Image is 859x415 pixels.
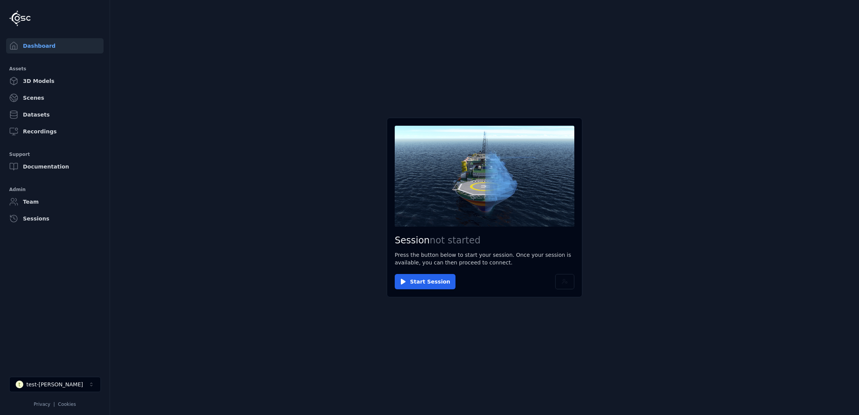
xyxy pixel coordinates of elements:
a: Datasets [6,107,104,122]
div: Admin [9,185,100,194]
h2: Session [395,234,574,246]
button: Select a workspace [9,377,101,392]
a: Team [6,194,104,209]
img: Logo [9,10,31,26]
p: Press the button below to start your session. Once your session is available, you can then procee... [395,251,574,266]
span: | [53,402,55,407]
div: Support [9,150,100,159]
div: Assets [9,64,100,73]
a: Documentation [6,159,104,174]
a: Scenes [6,90,104,105]
a: Dashboard [6,38,104,53]
a: Cookies [58,402,76,407]
div: t [16,381,23,388]
a: 3D Models [6,73,104,89]
a: Privacy [34,402,50,407]
span: not started [430,235,481,246]
a: Sessions [6,211,104,226]
a: Recordings [6,124,104,139]
button: Start Session [395,274,455,289]
div: test-[PERSON_NAME] [26,381,83,388]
